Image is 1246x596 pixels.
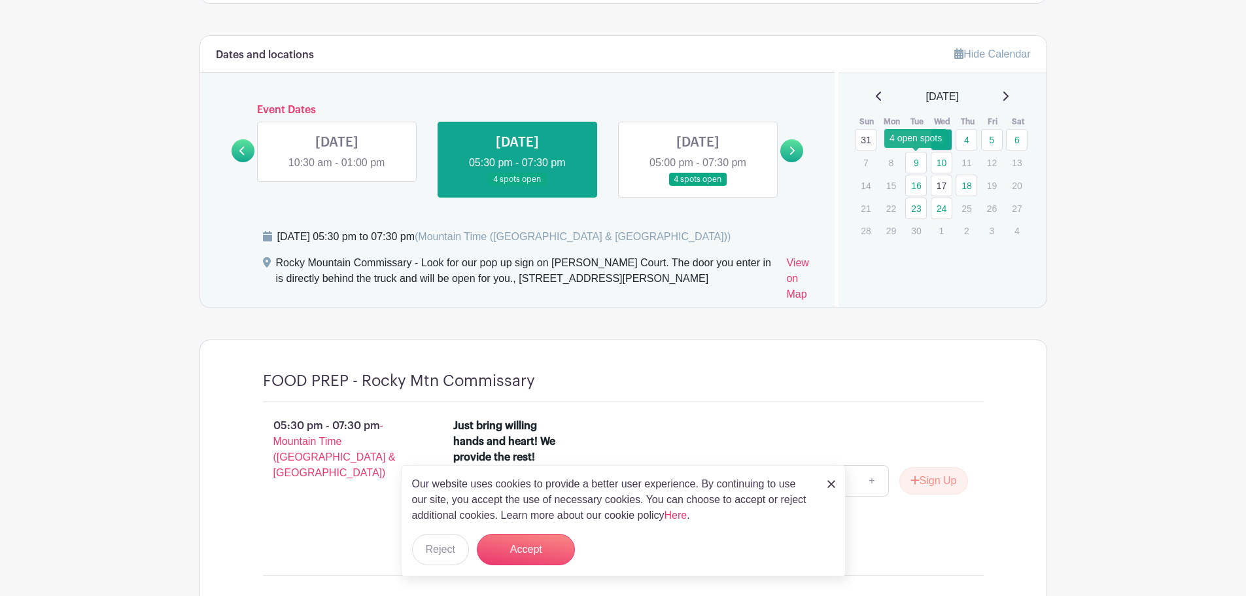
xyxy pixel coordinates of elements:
span: [DATE] [926,89,959,105]
a: View on Map [786,255,819,307]
a: 9 [905,152,927,173]
button: Reject [412,534,469,565]
th: Fri [980,115,1006,128]
button: Accept [477,534,575,565]
span: - Mountain Time ([GEOGRAPHIC_DATA] & [GEOGRAPHIC_DATA]) [273,420,396,478]
h6: Dates and locations [216,49,314,61]
th: Mon [880,115,905,128]
p: 20 [1006,175,1028,196]
div: Rocky Mountain Commissary - Look for our pop up sign on [PERSON_NAME] Court. The door you enter i... [276,255,776,307]
p: 22 [880,198,902,219]
p: Our website uses cookies to provide a better user experience. By continuing to use our site, you ... [412,476,814,523]
th: Thu [955,115,980,128]
th: Wed [930,115,956,128]
p: 1 [931,220,952,241]
div: Just bring willing hands and heart! We provide the rest! Please wear a hat or long hair tied back... [453,418,566,544]
a: 10 [931,152,952,173]
p: 28 [855,220,876,241]
p: 12 [981,152,1003,173]
p: 13 [1006,152,1028,173]
p: 3 [981,220,1003,241]
p: 4 [1006,220,1028,241]
p: 19 [981,175,1003,196]
p: 8 [880,152,902,173]
div: 4 open spots [884,129,947,148]
h6: Event Dates [254,104,781,116]
span: (Mountain Time ([GEOGRAPHIC_DATA] & [GEOGRAPHIC_DATA])) [415,231,731,242]
p: 21 [855,198,876,219]
p: 11 [956,152,977,173]
a: 6 [1006,129,1028,150]
p: 15 [880,175,902,196]
a: 31 [855,129,876,150]
a: Here [665,510,687,521]
th: Sun [854,115,880,128]
th: Tue [905,115,930,128]
p: 14 [855,175,876,196]
button: Sign Up [899,467,968,495]
a: + [856,465,888,497]
p: 2 [956,220,977,241]
a: 16 [905,175,927,196]
div: [DATE] 05:30 pm to 07:30 pm [277,229,731,245]
a: Hide Calendar [954,48,1030,60]
p: 25 [956,198,977,219]
a: 23 [905,198,927,219]
p: 1 [880,130,902,150]
a: 4 [956,129,977,150]
a: 5 [981,129,1003,150]
p: 26 [981,198,1003,219]
h4: FOOD PREP - Rocky Mtn Commissary [263,372,535,391]
img: close_button-5f87c8562297e5c2d7936805f587ecaba9071eb48480494691a3f1689db116b3.svg [827,480,835,488]
th: Sat [1005,115,1031,128]
p: 27 [1006,198,1028,219]
p: 29 [880,220,902,241]
p: 7 [855,152,876,173]
a: 18 [956,175,977,196]
a: 17 [931,175,952,196]
p: 30 [905,220,927,241]
a: 24 [931,198,952,219]
p: 05:30 pm - 07:30 pm [242,413,433,486]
